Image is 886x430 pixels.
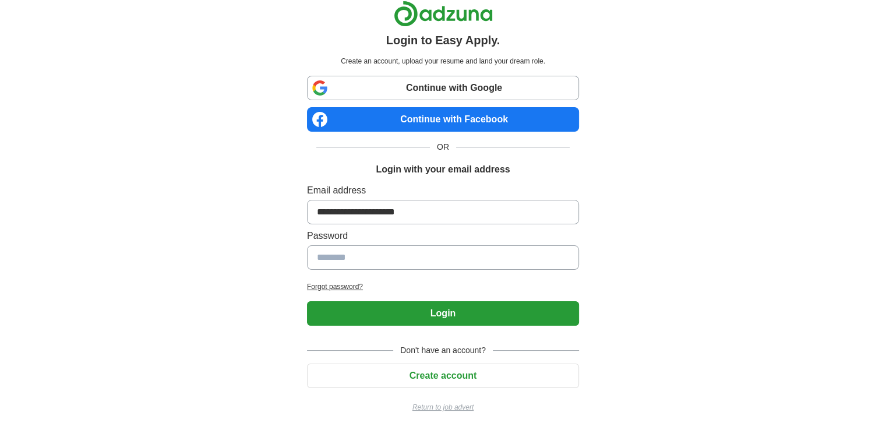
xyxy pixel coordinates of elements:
h1: Login to Easy Apply. [386,31,500,49]
h1: Login with your email address [376,163,510,177]
label: Email address [307,184,579,198]
img: Adzuna logo [394,1,493,27]
a: Forgot password? [307,281,579,292]
a: Continue with Google [307,76,579,100]
label: Password [307,229,579,243]
span: OR [430,141,456,153]
a: Return to job advert [307,402,579,413]
a: Create account [307,371,579,380]
p: Create an account, upload your resume and land your dream role. [309,56,577,66]
span: Don't have an account? [393,344,493,357]
button: Create account [307,364,579,388]
button: Login [307,301,579,326]
a: Continue with Facebook [307,107,579,132]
